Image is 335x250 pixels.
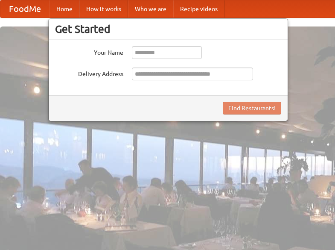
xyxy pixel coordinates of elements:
[173,0,224,18] a: Recipe videos
[55,68,123,78] label: Delivery Address
[50,0,79,18] a: Home
[223,102,281,115] button: Find Restaurants!
[55,46,123,57] label: Your Name
[128,0,173,18] a: Who we are
[79,0,128,18] a: How it works
[55,23,281,35] h3: Get Started
[0,0,50,18] a: FoodMe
